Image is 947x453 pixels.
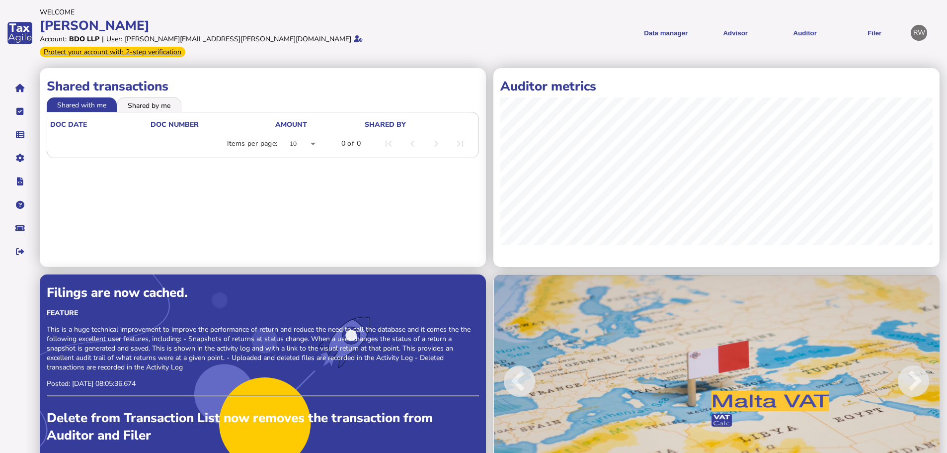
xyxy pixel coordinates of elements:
button: Manage settings [9,148,30,169]
div: shared by [365,120,406,129]
h1: Auditor metrics [500,78,933,95]
button: Data manager [9,124,30,145]
button: Shows a dropdown of Data manager options [634,21,697,45]
button: Tasks [9,101,30,122]
div: doc date [50,120,150,129]
h1: Shared transactions [47,78,479,95]
div: BDO LLP [69,34,99,44]
menu: navigate products [475,21,906,45]
div: doc number [151,120,199,129]
button: Shows a dropdown of VAT Advisor options [704,21,767,45]
div: Account: [40,34,67,44]
div: Profile settings [911,25,927,41]
div: 0 of 0 [341,139,361,149]
i: Email verified [354,35,363,42]
div: | [102,34,104,44]
div: doc date [50,120,87,129]
div: [PERSON_NAME][EMAIL_ADDRESS][PERSON_NAME][DOMAIN_NAME] [125,34,351,44]
div: Items per page: [227,139,278,149]
li: Shared by me [117,97,181,111]
p: This is a huge technical improvement to improve the performance of return and reduce the need to ... [47,325,479,372]
button: Filer [843,21,906,45]
div: Amount [275,120,307,129]
li: Shared with me [47,97,117,111]
div: Amount [275,120,364,129]
button: Sign out [9,241,30,262]
button: Auditor [774,21,836,45]
div: [PERSON_NAME] [40,17,471,34]
div: From Oct 1, 2025, 2-step verification will be required to login. Set it up now... [40,47,185,57]
div: Feature [47,308,479,318]
button: Help pages [9,194,30,215]
div: User: [106,34,122,44]
button: Raise a support ticket [9,218,30,239]
div: shared by [365,120,473,129]
button: Developer hub links [9,171,30,192]
div: Delete from Transaction List now removes the transaction from Auditor and Filer [47,409,479,444]
button: Home [9,78,30,98]
div: Filings are now cached. [47,284,479,301]
p: Posted: [DATE] 08:05:36.674 [47,379,479,388]
div: doc number [151,120,274,129]
div: Welcome [40,7,471,17]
